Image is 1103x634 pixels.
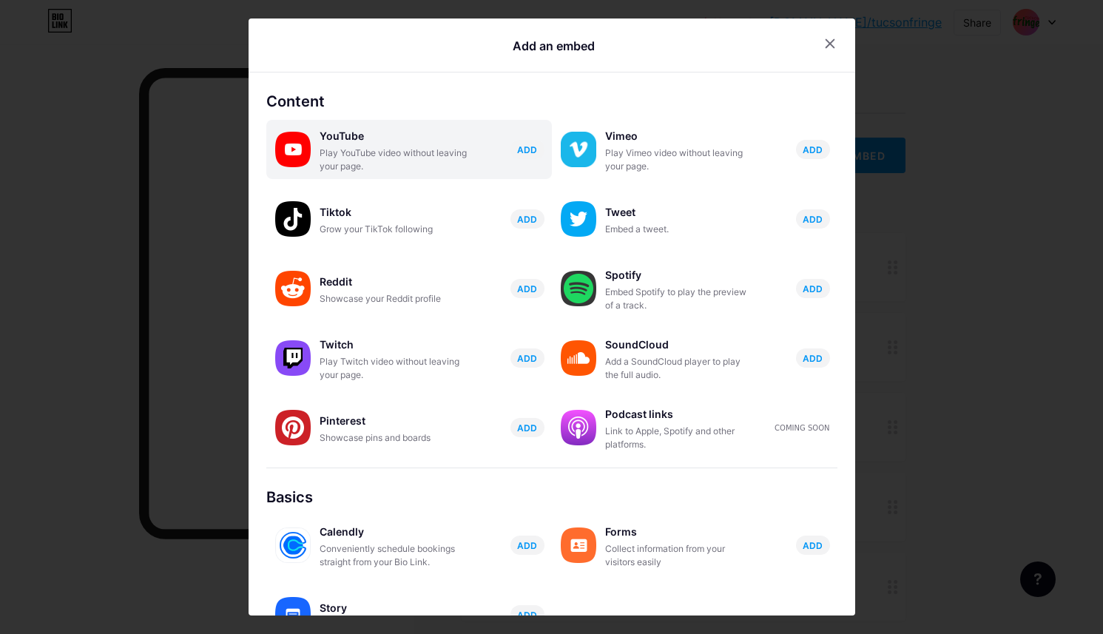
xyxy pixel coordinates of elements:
[605,425,753,451] div: Link to Apple, Spotify and other platforms.
[320,542,468,569] div: Conveniently schedule bookings straight from your Bio Link.
[275,410,311,445] img: pinterest
[320,223,468,236] div: Grow your TikTok following
[275,340,311,376] img: twitch
[266,90,837,112] div: Content
[510,418,544,437] button: ADD
[605,334,753,355] div: SoundCloud
[561,271,596,306] img: spotify
[803,283,823,295] span: ADD
[510,140,544,159] button: ADD
[803,539,823,552] span: ADD
[605,146,753,173] div: Play Vimeo video without leaving your page.
[803,144,823,156] span: ADD
[517,213,537,226] span: ADD
[275,597,311,633] img: story
[605,542,753,569] div: Collect information from your visitors easily
[796,348,830,368] button: ADD
[517,539,537,552] span: ADD
[605,286,753,312] div: Embed Spotify to play the preview of a track.
[561,340,596,376] img: soundcloud
[803,352,823,365] span: ADD
[510,536,544,555] button: ADD
[796,140,830,159] button: ADD
[561,132,596,167] img: vimeo
[275,201,311,237] img: tiktok
[517,609,537,621] span: ADD
[266,486,837,508] div: Basics
[510,279,544,298] button: ADD
[561,201,596,237] img: twitter
[510,605,544,624] button: ADD
[320,598,468,618] div: Story
[510,348,544,368] button: ADD
[517,283,537,295] span: ADD
[510,209,544,229] button: ADD
[320,411,468,431] div: Pinterest
[320,292,468,306] div: Showcase your Reddit profile
[561,410,596,445] img: podcastlinks
[605,404,753,425] div: Podcast links
[275,527,311,563] img: calendly
[605,223,753,236] div: Embed a tweet.
[517,422,537,434] span: ADD
[605,522,753,542] div: Forms
[320,431,468,445] div: Showcase pins and boards
[320,334,468,355] div: Twitch
[320,272,468,292] div: Reddit
[513,37,595,55] div: Add an embed
[803,213,823,226] span: ADD
[605,126,753,146] div: Vimeo
[561,527,596,563] img: forms
[517,144,537,156] span: ADD
[775,422,829,434] div: Coming soon
[320,522,468,542] div: Calendly
[605,355,753,382] div: Add a SoundCloud player to play the full audio.
[605,202,753,223] div: Tweet
[275,132,311,167] img: youtube
[796,279,830,298] button: ADD
[320,126,468,146] div: YouTube
[320,146,468,173] div: Play YouTube video without leaving your page.
[517,352,537,365] span: ADD
[320,355,468,382] div: Play Twitch video without leaving your page.
[275,271,311,306] img: reddit
[796,209,830,229] button: ADD
[796,536,830,555] button: ADD
[605,265,753,286] div: Spotify
[320,202,468,223] div: Tiktok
